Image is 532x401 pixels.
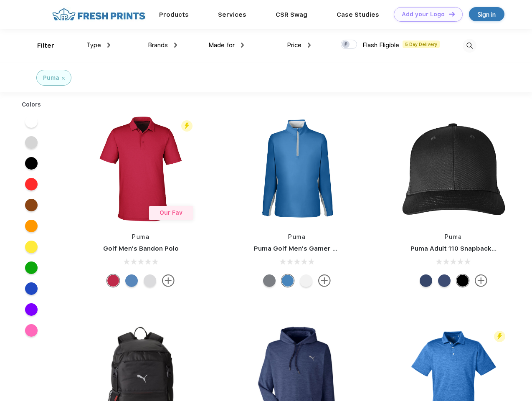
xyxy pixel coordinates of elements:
[254,245,386,252] a: Puma Golf Men's Gamer Golf Quarter-Zip
[241,113,352,224] img: func=resize&h=266
[463,39,476,53] img: desktop_search.svg
[43,74,59,82] div: Puma
[50,7,148,22] img: fo%20logo%202.webp
[276,11,307,18] a: CSR Swag
[37,41,54,51] div: Filter
[456,274,469,287] div: Pma Blk Pma Blk
[478,10,496,19] div: Sign in
[281,274,294,287] div: Bright Cobalt
[85,113,196,224] img: func=resize&h=266
[162,274,175,287] img: more.svg
[475,274,487,287] img: more.svg
[469,7,504,21] a: Sign in
[107,274,119,287] div: Ski Patrol
[287,41,301,49] span: Price
[125,274,138,287] div: Lake Blue
[218,11,246,18] a: Services
[62,77,65,80] img: filter_cancel.svg
[181,120,193,132] img: flash_active_toggle.svg
[402,11,445,18] div: Add your Logo
[159,11,189,18] a: Products
[420,274,432,287] div: Peacoat with Qut Shd
[494,331,505,342] img: flash_active_toggle.svg
[308,43,311,48] img: dropdown.png
[132,233,149,240] a: Puma
[263,274,276,287] div: Quiet Shade
[148,41,168,49] span: Brands
[144,274,156,287] div: High Rise
[288,233,306,240] a: Puma
[241,43,244,48] img: dropdown.png
[300,274,312,287] div: Bright White
[445,233,462,240] a: Puma
[362,41,399,49] span: Flash Eligible
[449,12,455,16] img: DT
[403,41,440,48] span: 5 Day Delivery
[318,274,331,287] img: more.svg
[160,209,182,216] span: Our Fav
[174,43,177,48] img: dropdown.png
[208,41,235,49] span: Made for
[438,274,451,287] div: Peacoat Qut Shd
[15,100,48,109] div: Colors
[86,41,101,49] span: Type
[103,245,179,252] a: Golf Men's Bandon Polo
[398,113,509,224] img: func=resize&h=266
[107,43,110,48] img: dropdown.png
